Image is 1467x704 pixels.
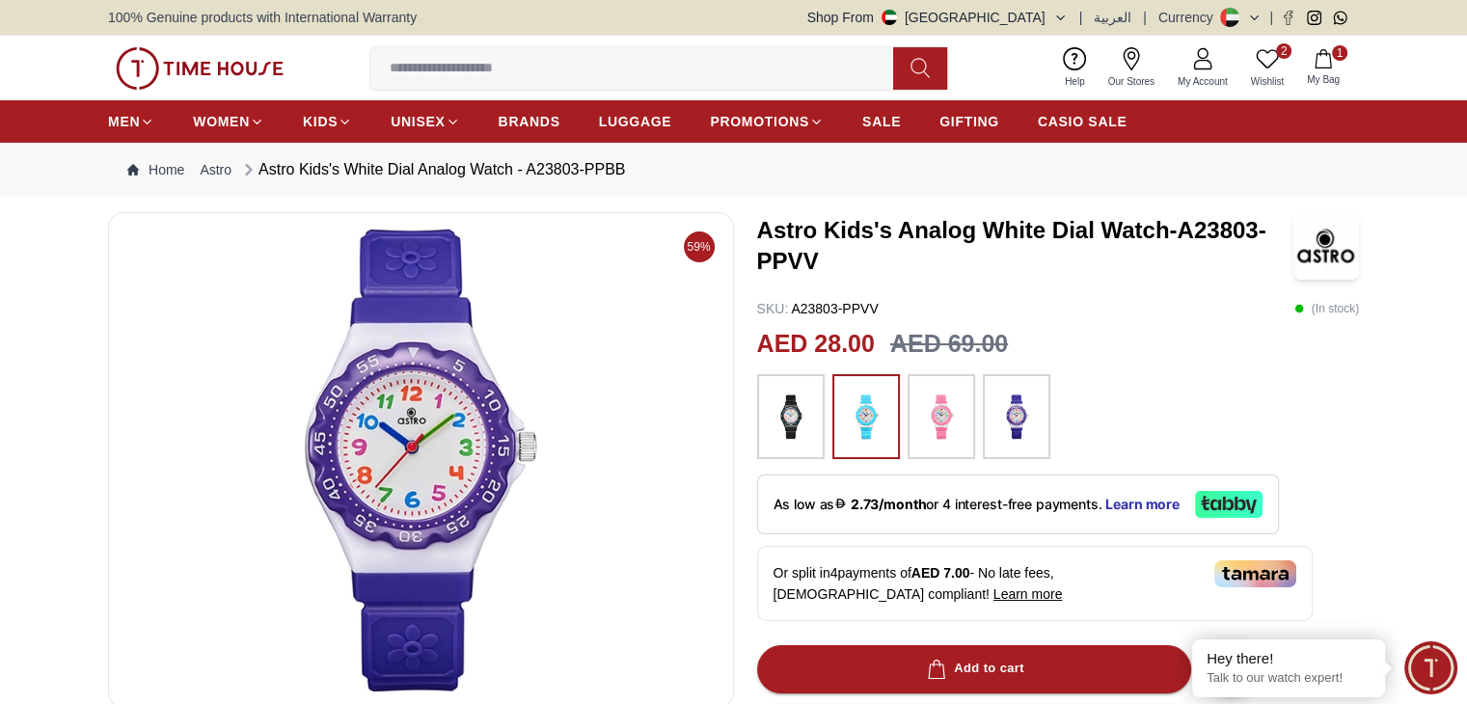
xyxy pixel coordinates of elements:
[1239,43,1295,93] a: 2Wishlist
[1332,45,1347,61] span: 1
[1143,8,1147,27] span: |
[1269,8,1273,27] span: |
[710,104,824,139] a: PROMOTIONS
[599,104,672,139] a: LUGGAGE
[1038,112,1127,131] span: CASIO SALE
[882,10,897,25] img: United Arab Emirates
[1038,104,1127,139] a: CASIO SALE
[1057,74,1093,89] span: Help
[939,112,999,131] span: GIFTING
[1333,11,1347,25] a: Whatsapp
[1243,74,1291,89] span: Wishlist
[917,384,965,449] img: ...
[200,160,231,179] a: Astro
[862,104,901,139] a: SALE
[1214,560,1296,587] img: Tamara
[108,143,1359,197] nav: Breadcrumb
[1094,8,1131,27] button: العربية
[911,565,970,581] span: AED 7.00
[1079,8,1083,27] span: |
[807,8,1068,27] button: Shop From[GEOGRAPHIC_DATA]
[923,658,1024,680] div: Add to cart
[1207,670,1371,687] p: Talk to our watch expert!
[757,215,1293,277] h3: Astro Kids's Analog White Dial Watch-A23803-PPVV
[1100,74,1162,89] span: Our Stores
[108,8,417,27] span: 100% Genuine products with International Warranty
[499,104,560,139] a: BRANDS
[1293,212,1359,280] img: Astro Kids's Analog White Dial Watch-A23803-PPVV
[757,645,1191,693] button: Add to cart
[127,160,184,179] a: Home
[1276,43,1291,59] span: 2
[1053,43,1097,93] a: Help
[890,326,1008,363] h3: AED 69.00
[1307,11,1321,25] a: Instagram
[757,326,875,363] h2: AED 28.00
[1170,74,1236,89] span: My Account
[684,231,715,262] span: 59%
[757,299,879,318] p: A23803-PPVV
[239,158,625,181] div: Astro Kids's White Dial Analog Watch - A23803-PPBB
[303,112,338,131] span: KIDS
[1281,11,1295,25] a: Facebook
[1207,649,1371,668] div: Hey there!
[1295,45,1351,91] button: 1My Bag
[193,112,250,131] span: WOMEN
[108,104,154,139] a: MEN
[993,586,1063,602] span: Learn more
[842,384,890,449] img: ...
[992,384,1041,449] img: ...
[1294,299,1359,318] p: ( In stock )
[1097,43,1166,93] a: Our Stores
[757,546,1313,621] div: Or split in 4 payments of - No late fees, [DEMOGRAPHIC_DATA] compliant!
[1404,641,1457,694] div: Chat Widget
[499,112,560,131] span: BRANDS
[599,112,672,131] span: LUGGAGE
[391,112,445,131] span: UNISEX
[939,104,999,139] a: GIFTING
[1299,72,1347,87] span: My Bag
[391,104,459,139] a: UNISEX
[710,112,809,131] span: PROMOTIONS
[1158,8,1221,27] div: Currency
[193,104,264,139] a: WOMEN
[757,301,789,316] span: SKU :
[108,112,140,131] span: MEN
[767,384,815,449] img: ...
[303,104,352,139] a: KIDS
[862,112,901,131] span: SALE
[116,47,284,90] img: ...
[124,229,718,691] img: Astro Kids's White Dial Analog Watch - A23803-PPBB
